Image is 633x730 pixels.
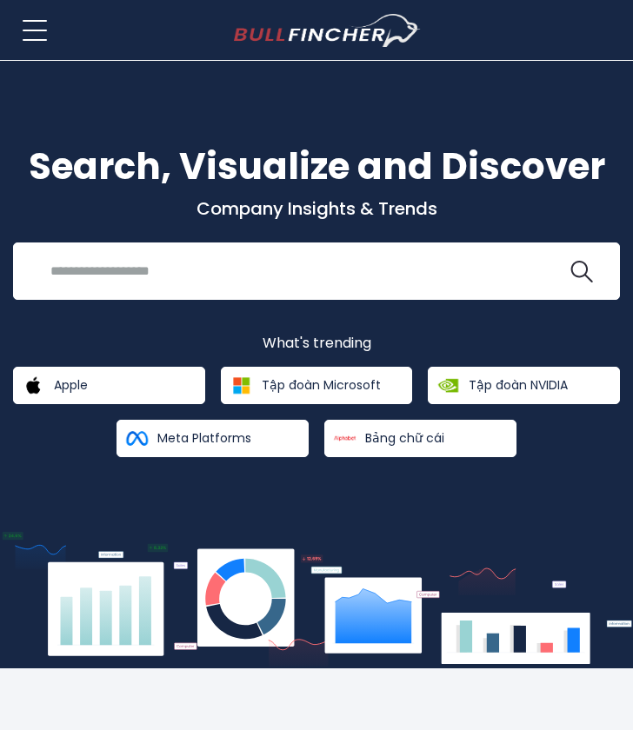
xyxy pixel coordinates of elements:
span: Tập đoàn NVIDIA [469,377,568,393]
a: Tập đoàn Microsoft [221,367,413,404]
p: What's trending [13,335,620,353]
h1: Search, Visualize and Discover [13,139,620,194]
a: Tập đoàn NVIDIA [428,367,620,404]
a: Đi đến trang chủ [234,14,421,47]
span: Bảng chữ cái [365,430,444,446]
img: search icon [570,261,593,283]
span: Tập đoàn Microsoft [262,377,381,393]
span: Meta Platforms [157,430,251,446]
p: Company Insights & Trends [13,197,620,220]
a: Meta Platforms [117,420,309,457]
img: bullfincher logo [234,14,421,47]
a: Bảng chữ cái [324,420,516,457]
a: Apple [13,367,205,404]
span: Apple [54,377,88,393]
